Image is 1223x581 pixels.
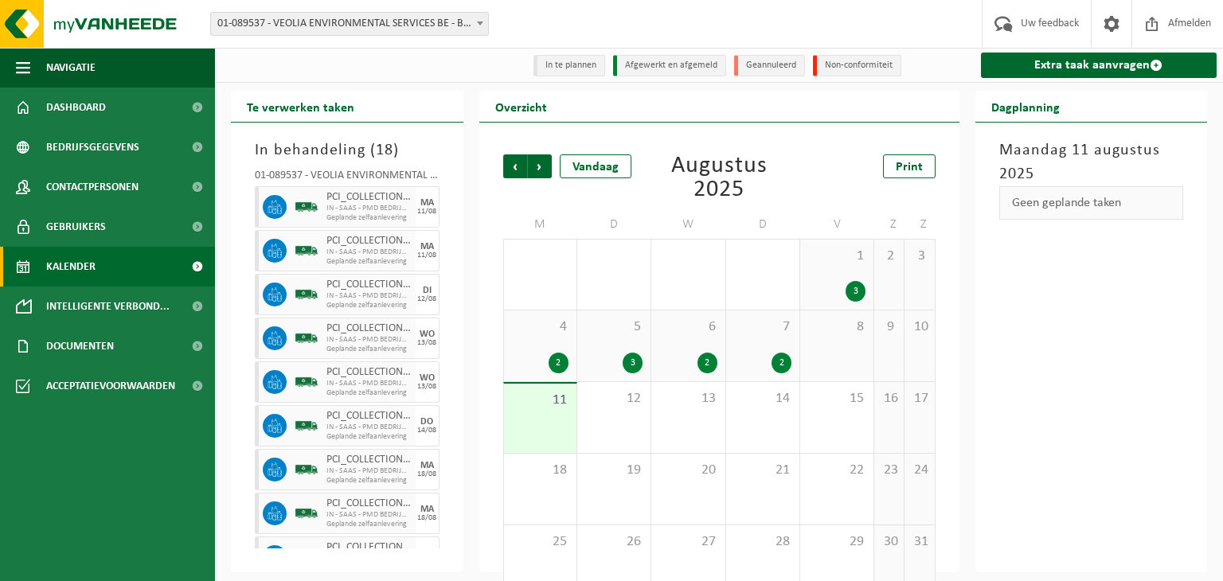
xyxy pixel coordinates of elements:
[560,154,631,178] div: Vandaag
[376,142,393,158] span: 18
[326,388,412,398] span: Geplande zelfaanlevering
[734,248,791,265] span: 31
[326,432,412,442] span: Geplande zelfaanlevering
[882,318,896,336] span: 9
[46,207,106,247] span: Gebruikers
[423,548,432,558] div: DI
[295,326,318,350] img: BL-SO-LV
[46,88,106,127] span: Dashboard
[659,318,717,336] span: 6
[512,533,569,551] span: 25
[726,210,800,239] td: D
[808,533,865,551] span: 29
[420,373,435,383] div: WO
[585,462,643,479] span: 19
[734,318,791,336] span: 7
[999,138,1184,186] h3: Maandag 11 augustus 2025
[326,541,412,554] span: PCI_COLLECTION_PMD_LOOSE
[533,55,605,76] li: In te plannen
[999,186,1184,220] div: Geen geplande taken
[326,279,412,291] span: PCI_COLLECTION_PMD_LOOSE
[417,208,436,216] div: 11/08
[420,329,435,339] div: WO
[210,12,489,36] span: 01-089537 - VEOLIA ENVIRONMENTAL SERVICES BE - BEERSE
[651,210,725,239] td: W
[585,248,643,265] span: 29
[417,295,436,303] div: 12/08
[503,154,527,178] span: Vorige
[734,462,791,479] span: 21
[882,462,896,479] span: 23
[326,301,412,310] span: Geplande zelfaanlevering
[512,462,569,479] span: 18
[326,423,412,432] span: IN - SAAS - PMD BEDRIJVEN - VEOLIA PERSWAGEN
[326,235,412,248] span: PCI_COLLECTION_PMD_LOOSE
[255,138,440,162] h3: In behandeling ( )
[46,127,139,167] span: Bedrijfsgegevens
[417,427,436,435] div: 14/08
[659,462,717,479] span: 20
[734,55,805,76] li: Geannuleerd
[846,281,865,302] div: 3
[295,283,318,306] img: BL-SO-LV
[326,345,412,354] span: Geplande zelfaanlevering
[800,210,874,239] td: V
[417,339,436,347] div: 13/08
[813,55,901,76] li: Non-conformiteit
[549,353,569,373] div: 2
[912,248,926,265] span: 3
[420,198,434,208] div: MA
[512,392,569,409] span: 11
[981,53,1217,78] a: Extra taak aanvragen
[326,248,412,257] span: IN - SAAS - PMD BEDRIJVEN - VEOLIA PERSWAGEN
[512,248,569,265] span: 28
[326,410,412,423] span: PCI_COLLECTION_PMD_LOOSE
[912,533,926,551] span: 31
[295,414,318,438] img: BL-SO-LV
[295,501,318,525] img: BL-SO-LV
[326,476,412,485] span: Geplande zelfaanlevering
[326,510,412,520] span: IN - SAAS - PMD BEDRIJVEN - VEOLIA PERSWAGEN
[503,210,577,239] td: M
[697,353,717,373] div: 2
[326,366,412,379] span: PCI_COLLECTION_PMD_LOOSE
[423,286,432,295] div: DI
[649,154,790,202] div: Augustus 2025
[882,533,896,551] span: 30
[417,514,436,522] div: 18/08
[808,390,865,407] span: 15
[46,287,170,326] span: Intelligente verbond...
[659,390,717,407] span: 13
[420,242,434,252] div: MA
[896,161,923,174] span: Print
[295,239,318,263] img: BL-SO-LV
[585,533,643,551] span: 26
[883,154,936,178] a: Print
[912,390,926,407] span: 17
[211,13,488,35] span: 01-089537 - VEOLIA ENVIRONMENTAL SERVICES BE - BEERSE
[874,210,905,239] td: Z
[577,210,651,239] td: D
[326,466,412,476] span: IN - SAAS - PMD BEDRIJVEN - VEOLIA PERSWAGEN
[772,353,791,373] div: 2
[231,91,370,122] h2: Te verwerken taken
[46,326,114,366] span: Documenten
[512,318,569,336] span: 4
[905,210,935,239] td: Z
[912,462,926,479] span: 24
[326,379,412,388] span: IN - SAAS - PMD BEDRIJVEN - VEOLIA PERSWAGEN
[808,318,865,336] span: 8
[528,154,552,178] span: Volgende
[46,366,175,406] span: Acceptatievoorwaarden
[659,533,717,551] span: 27
[417,470,436,478] div: 18/08
[295,458,318,482] img: BL-SO-LV
[659,248,717,265] span: 30
[46,167,139,207] span: Contactpersonen
[734,533,791,551] span: 28
[808,462,865,479] span: 22
[326,520,412,529] span: Geplande zelfaanlevering
[326,454,412,466] span: PCI_COLLECTION_PMD_LOOSE
[479,91,563,122] h2: Overzicht
[417,383,436,391] div: 13/08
